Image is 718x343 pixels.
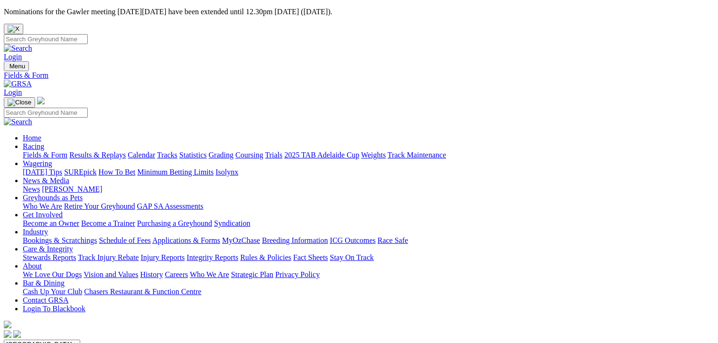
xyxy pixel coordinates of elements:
a: Stay On Track [330,253,373,261]
a: News & Media [23,176,69,185]
a: Track Injury Rebate [78,253,139,261]
div: Wagering [23,168,714,176]
img: Search [4,44,32,53]
a: Industry [23,228,48,236]
a: MyOzChase [222,236,260,244]
a: Fact Sheets [293,253,328,261]
a: Fields & Form [23,151,67,159]
a: ICG Outcomes [330,236,375,244]
a: Become a Trainer [81,219,135,227]
a: Syndication [214,219,250,227]
button: Toggle navigation [4,61,29,71]
p: Nominations for the Gawler meeting [DATE][DATE] have been extended until 12.30pm [DATE] ([DATE]). [4,8,714,16]
a: Vision and Values [84,270,138,278]
a: Applications & Forms [152,236,220,244]
div: News & Media [23,185,714,194]
a: Breeding Information [262,236,328,244]
a: Schedule of Fees [99,236,150,244]
button: Toggle navigation [4,97,35,108]
img: logo-grsa-white.png [4,321,11,328]
a: Greyhounds as Pets [23,194,83,202]
a: Login [4,88,22,96]
img: GRSA [4,80,32,88]
img: facebook.svg [4,330,11,338]
a: Bar & Dining [23,279,65,287]
button: Close [4,24,23,34]
a: Statistics [179,151,207,159]
a: Careers [165,270,188,278]
a: Stewards Reports [23,253,76,261]
a: Who We Are [23,202,62,210]
a: Contact GRSA [23,296,68,304]
a: GAP SA Assessments [137,202,204,210]
a: Weights [361,151,386,159]
a: Privacy Policy [275,270,320,278]
a: About [23,262,42,270]
a: Retire Your Greyhound [64,202,135,210]
a: We Love Our Dogs [23,270,82,278]
a: Injury Reports [140,253,185,261]
a: Get Involved [23,211,63,219]
span: Menu [9,63,25,70]
img: Close [8,99,31,106]
div: Bar & Dining [23,287,714,296]
a: Track Maintenance [388,151,446,159]
a: Cash Up Your Club [23,287,82,296]
a: Chasers Restaurant & Function Centre [84,287,201,296]
a: History [140,270,163,278]
a: Racing [23,142,44,150]
a: Grading [209,151,233,159]
div: Greyhounds as Pets [23,202,714,211]
a: Tracks [157,151,177,159]
a: Results & Replays [69,151,126,159]
a: Coursing [235,151,263,159]
a: Wagering [23,159,52,167]
a: [DATE] Tips [23,168,62,176]
div: Care & Integrity [23,253,714,262]
a: SUREpick [64,168,96,176]
a: Home [23,134,41,142]
a: How To Bet [99,168,136,176]
div: Industry [23,236,714,245]
a: Isolynx [215,168,238,176]
a: Race Safe [377,236,408,244]
a: Minimum Betting Limits [137,168,214,176]
a: Trials [265,151,282,159]
input: Search [4,34,88,44]
a: Integrity Reports [186,253,238,261]
img: X [8,25,19,33]
a: Purchasing a Greyhound [137,219,212,227]
a: Strategic Plan [231,270,273,278]
div: About [23,270,714,279]
a: Login [4,53,22,61]
a: [PERSON_NAME] [42,185,102,193]
img: Search [4,118,32,126]
div: Racing [23,151,714,159]
a: Who We Are [190,270,229,278]
img: twitter.svg [13,330,21,338]
a: Rules & Policies [240,253,291,261]
a: Become an Owner [23,219,79,227]
input: Search [4,108,88,118]
a: Login To Blackbook [23,305,85,313]
a: 2025 TAB Adelaide Cup [284,151,359,159]
a: Bookings & Scratchings [23,236,97,244]
a: Fields & Form [4,71,714,80]
a: News [23,185,40,193]
img: logo-grsa-white.png [37,97,45,104]
a: Care & Integrity [23,245,73,253]
a: Calendar [128,151,155,159]
div: Get Involved [23,219,714,228]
